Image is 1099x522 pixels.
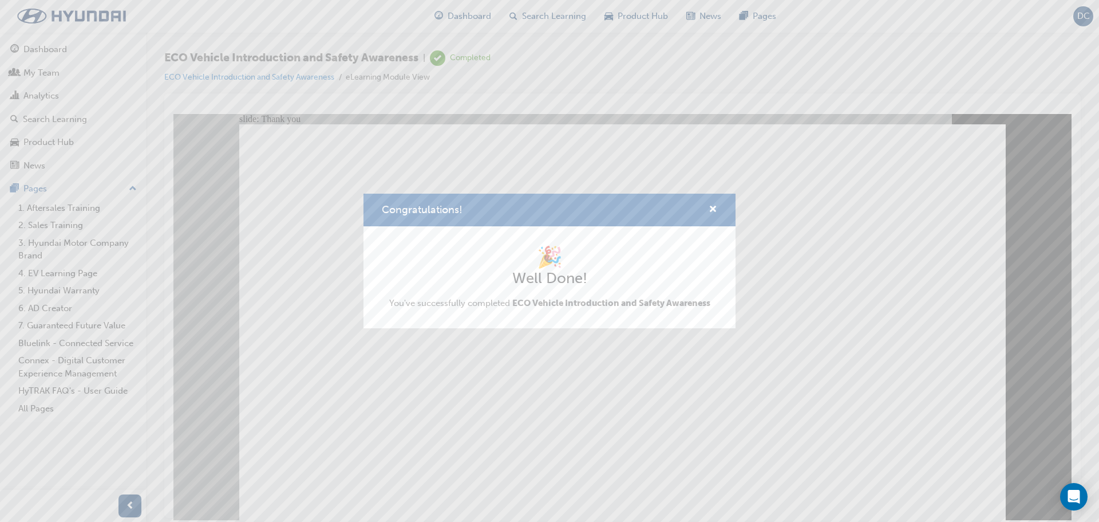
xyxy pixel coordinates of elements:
[1060,483,1088,511] div: Open Intercom Messenger
[382,203,462,216] span: Congratulations!
[512,298,710,308] span: ECO Vehicle Introduction and Safety Awareness
[389,245,710,270] h1: 🎉
[389,298,710,308] span: You've successfully completed
[709,205,717,215] span: cross-icon
[363,194,736,328] div: Congratulations!
[709,203,717,217] button: cross-icon
[389,269,710,288] h2: Well Done!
